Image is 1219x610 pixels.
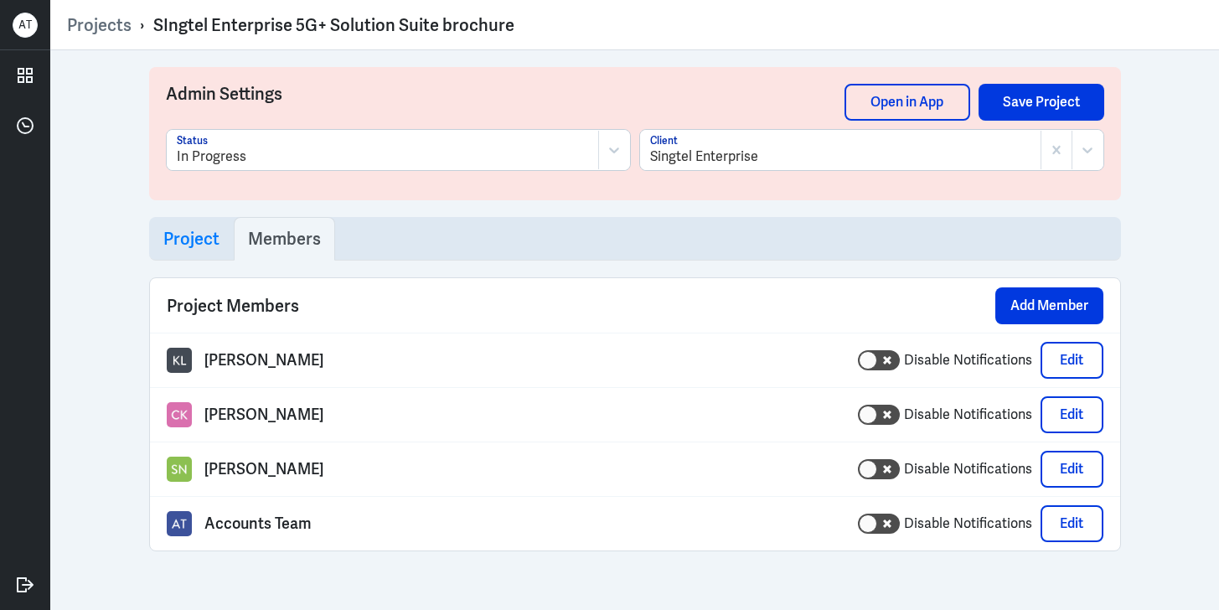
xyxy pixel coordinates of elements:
[153,14,514,36] div: SIngtel Enterprise 5G+ Solution Suite brochure
[167,293,299,318] span: Project Members
[845,84,970,121] a: Open in App
[904,405,1032,425] label: Disable Notifications
[166,84,845,129] h3: Admin Settings
[248,229,321,249] h3: Members
[1041,342,1103,379] button: Edit
[979,84,1104,121] button: Save Project
[1041,396,1103,433] button: Edit
[904,459,1032,479] label: Disable Notifications
[204,462,323,477] p: [PERSON_NAME]
[204,353,323,368] p: [PERSON_NAME]
[904,350,1032,370] label: Disable Notifications
[163,229,220,249] h3: Project
[995,287,1103,324] button: Add Member
[904,514,1032,534] label: Disable Notifications
[67,14,132,36] a: Projects
[132,14,153,36] p: ›
[1041,451,1103,488] button: Edit
[204,407,323,422] p: [PERSON_NAME]
[1041,505,1103,542] button: Edit
[13,13,38,38] div: A T
[204,516,312,531] p: Accounts Team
